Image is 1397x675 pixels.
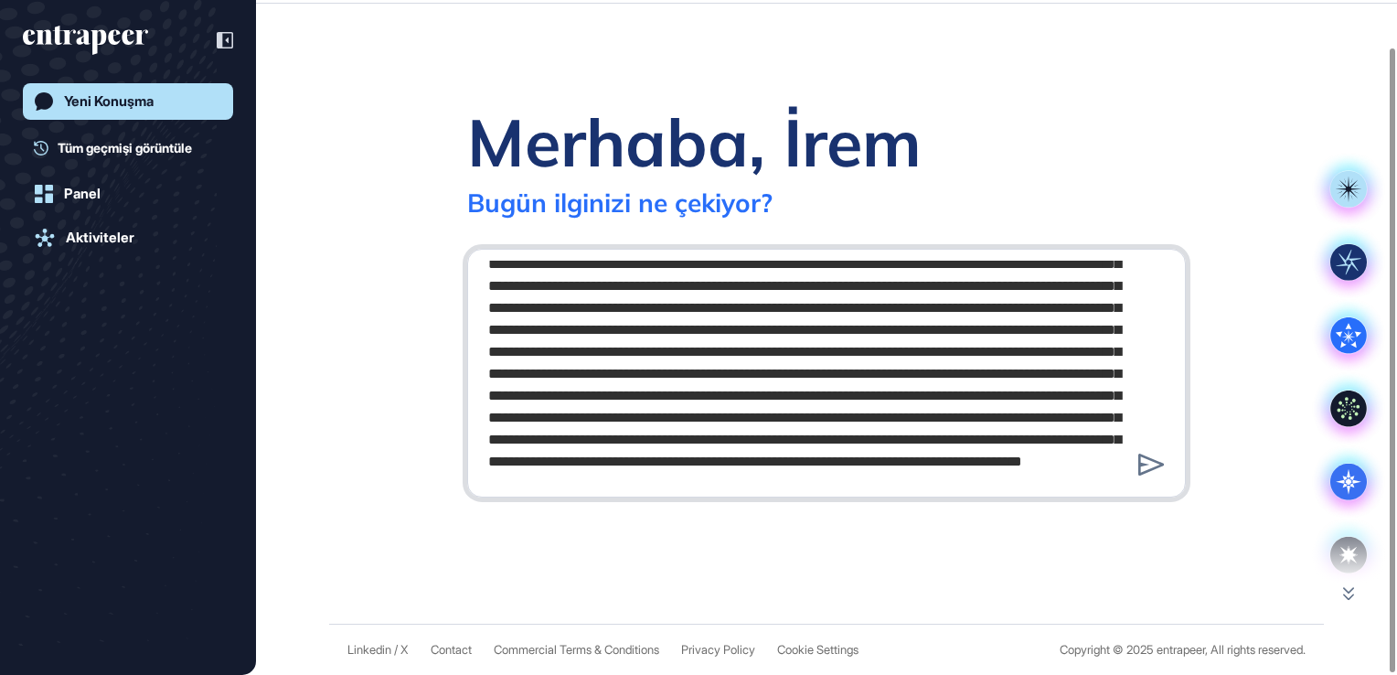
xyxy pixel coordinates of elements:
div: Yeni Konuşma [64,93,154,110]
a: Cookie Settings [777,643,858,657]
div: Merhaba, İrem [467,101,922,183]
a: X [400,643,409,657]
div: Bugün ilginizi ne çekiyor? [467,187,773,219]
div: Panel [64,186,101,202]
a: Linkedin [347,643,391,657]
a: Aktiviteler [23,220,233,256]
div: Copyright © 2025 entrapeer, All rights reserved. [1060,643,1306,657]
a: Tüm geçmişi görüntüle [34,138,233,157]
a: Commercial Terms & Conditions [494,643,659,657]
a: Yeni Konuşma [23,83,233,120]
span: / [394,643,398,657]
span: Tüm geçmişi görüntüle [58,138,192,157]
div: Aktiviteler [66,230,134,246]
a: Panel [23,176,233,212]
a: Privacy Policy [681,643,755,657]
div: entrapeer-logo [23,26,148,55]
span: Contact [431,643,472,657]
